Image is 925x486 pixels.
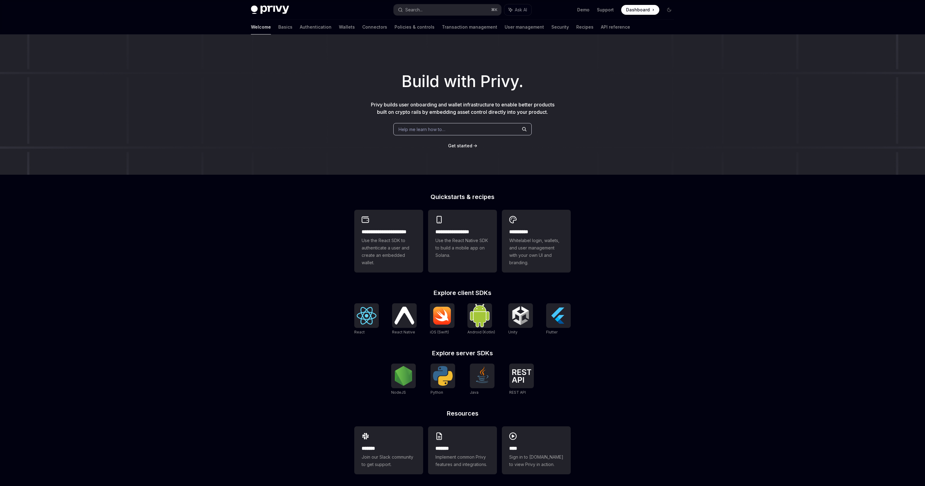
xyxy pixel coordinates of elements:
span: Help me learn how to… [399,126,445,133]
span: Sign in to [DOMAIN_NAME] to view Privy in action. [509,453,563,468]
h2: Explore client SDKs [354,290,571,296]
a: Authentication [300,20,331,34]
span: React [354,330,365,334]
span: Implement common Privy features and integrations. [435,453,490,468]
a: **** **** **** ***Use the React Native SDK to build a mobile app on Solana. [428,210,497,273]
button: Search...⌘K [394,4,501,15]
a: NodeJSNodeJS [391,364,416,396]
img: Unity [511,306,530,325]
a: **** *****Whitelabel login, wallets, and user management with your own UI and branding. [502,210,571,273]
img: dark logo [251,6,289,14]
a: PythonPython [431,364,455,396]
a: Transaction management [442,20,497,34]
a: REST APIREST API [509,364,534,396]
a: Wallets [339,20,355,34]
a: Policies & controls [395,20,435,34]
span: Use the React SDK to authenticate a user and create an embedded wallet. [362,237,416,266]
a: User management [505,20,544,34]
span: Use the React Native SDK to build a mobile app on Solana. [435,237,490,259]
span: Whitelabel login, wallets, and user management with your own UI and branding. [509,237,563,266]
img: iOS (Swift) [432,306,452,325]
a: Security [551,20,569,34]
h1: Build with Privy. [10,70,915,94]
span: Dashboard [626,7,650,13]
h2: Resources [354,410,571,416]
a: API reference [601,20,630,34]
span: Java [470,390,478,395]
span: Flutter [546,330,558,334]
img: React [357,307,376,325]
span: Android (Kotlin) [467,330,495,334]
a: iOS (Swift)iOS (Swift) [430,303,455,335]
a: UnityUnity [508,303,533,335]
img: Java [472,366,492,386]
span: Unity [508,330,518,334]
a: Android (Kotlin)Android (Kotlin) [467,303,495,335]
img: NodeJS [394,366,413,386]
span: ⌘ K [491,7,498,12]
a: Dashboard [621,5,659,15]
span: Python [431,390,443,395]
a: React NativeReact Native [392,303,417,335]
span: Join our Slack community to get support. [362,453,416,468]
button: Ask AI [504,4,531,15]
span: NodeJS [391,390,406,395]
button: Toggle dark mode [664,5,674,15]
a: Recipes [576,20,594,34]
a: Demo [577,7,590,13]
a: ReactReact [354,303,379,335]
span: REST API [509,390,526,395]
a: Support [597,7,614,13]
a: Basics [278,20,292,34]
img: REST API [512,369,531,383]
img: Android (Kotlin) [470,304,490,327]
a: ****Sign in to [DOMAIN_NAME] to view Privy in action. [502,426,571,474]
h2: Quickstarts & recipes [354,194,571,200]
div: Search... [405,6,423,14]
span: React Native [392,330,415,334]
span: Ask AI [515,7,527,13]
span: Privy builds user onboarding and wallet infrastructure to enable better products built on crypto ... [371,102,554,115]
a: **** **Implement common Privy features and integrations. [428,426,497,474]
a: **** **Join our Slack community to get support. [354,426,423,474]
a: JavaJava [470,364,494,396]
span: iOS (Swift) [430,330,449,334]
span: Get started [448,143,472,148]
img: Python [433,366,453,386]
a: Connectors [362,20,387,34]
img: Flutter [549,306,568,325]
a: Get started [448,143,472,149]
img: React Native [395,307,414,324]
a: FlutterFlutter [546,303,571,335]
h2: Explore server SDKs [354,350,571,356]
a: Welcome [251,20,271,34]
